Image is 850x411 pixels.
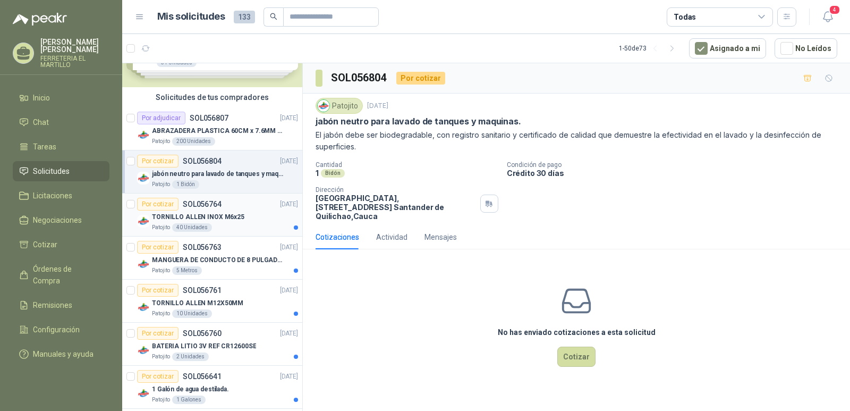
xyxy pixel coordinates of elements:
[152,180,170,189] p: Patojito
[33,299,72,311] span: Remisiones
[13,161,109,181] a: Solicitudes
[280,329,298,339] p: [DATE]
[137,129,150,141] img: Company Logo
[33,263,99,287] span: Órdenes de Compra
[152,266,170,275] p: Patojito
[33,190,72,202] span: Licitaciones
[122,323,302,366] a: Por cotizarSOL056760[DATE] Company LogoBATERIA LITIO 3V REF CR12600SEPatojito2 Unidades
[318,100,329,112] img: Company Logo
[316,161,498,169] p: Cantidad
[280,113,298,123] p: [DATE]
[13,210,109,230] a: Negociaciones
[33,214,82,226] span: Negociaciones
[137,198,178,211] div: Por cotizar
[775,38,837,58] button: No Leídos
[316,98,363,114] div: Patojito
[122,194,302,237] a: Por cotizarSOL056764[DATE] Company LogoTORNILLO ALLEN INOX M6x25Patojito40 Unidades
[316,231,359,243] div: Cotizaciones
[619,40,681,57] div: 1 - 50 de 73
[137,327,178,340] div: Por cotizar
[316,169,319,178] p: 1
[33,141,56,153] span: Tareas
[13,320,109,340] a: Configuración
[818,7,837,27] button: 4
[137,241,178,254] div: Por cotizar
[40,55,109,68] p: FERRETERIA EL MARTILLO
[137,155,178,167] div: Por cotizar
[280,199,298,209] p: [DATE]
[13,186,109,206] a: Licitaciones
[152,353,170,361] p: Patojito
[13,259,109,291] a: Órdenes de Compra
[172,396,206,404] div: 1 Galones
[40,38,109,53] p: [PERSON_NAME] [PERSON_NAME]
[33,239,57,250] span: Cotizar
[183,244,222,251] p: SOL056763
[316,194,476,221] p: [GEOGRAPHIC_DATA], [STREET_ADDRESS] Santander de Quilichao , Cauca
[152,309,170,318] p: Patojito
[183,373,222,380] p: SOL056641
[674,11,696,23] div: Todas
[13,88,109,108] a: Inicio
[280,156,298,166] p: [DATE]
[152,212,244,222] p: TORNILLO ALLEN INOX M6x25
[13,344,109,364] a: Manuales y ayuda
[33,165,70,177] span: Solicitudes
[137,284,178,297] div: Por cotizar
[152,137,170,146] p: Patojito
[829,5,840,15] span: 4
[13,295,109,315] a: Remisiones
[557,347,596,367] button: Cotizar
[183,287,222,294] p: SOL056761
[172,137,215,146] div: 200 Unidades
[498,326,656,338] h3: No has enviado cotizaciones a esta solicitud
[689,38,766,58] button: Asignado a mi
[13,137,109,157] a: Tareas
[270,13,277,20] span: search
[172,223,212,232] div: 40 Unidades
[172,353,209,361] div: 2 Unidades
[172,266,202,275] div: 5 Metros
[183,330,222,337] p: SOL056760
[122,237,302,280] a: Por cotizarSOL056763[DATE] Company LogoMANGUERA DE CONDUCTO DE 8 PULGADAS DE ALAMBRE DE ACERO PUP...
[33,116,49,128] span: Chat
[152,126,284,136] p: ABRAZADERA PLASTICA 60CM x 7.6MM ANCHA
[190,114,228,122] p: SOL056807
[13,234,109,255] a: Cotizar
[122,107,302,150] a: Por adjudicarSOL056807[DATE] Company LogoABRAZADERA PLASTICA 60CM x 7.6MM ANCHAPatojito200 Unidades
[137,387,150,400] img: Company Logo
[152,169,284,179] p: jabón neutro para lavado de tanques y maquinas.
[183,200,222,208] p: SOL056764
[13,112,109,132] a: Chat
[172,180,199,189] div: 1 Bidón
[13,13,67,26] img: Logo peakr
[396,72,445,85] div: Por cotizar
[152,255,284,265] p: MANGUERA DE CONDUCTO DE 8 PULGADAS DE ALAMBRE DE ACERO PU
[507,161,846,169] p: Condición de pago
[33,324,80,335] span: Configuración
[316,116,521,127] p: jabón neutro para lavado de tanques y maquinas.
[376,231,407,243] div: Actividad
[33,92,50,104] span: Inicio
[152,396,170,404] p: Patojito
[137,215,150,228] img: Company Logo
[33,348,93,360] span: Manuales y ayuda
[137,112,185,124] div: Por adjudicar
[137,301,150,314] img: Company Logo
[507,169,846,178] p: Crédito 30 días
[280,372,298,382] p: [DATE]
[234,11,255,23] span: 133
[424,231,457,243] div: Mensajes
[152,223,170,232] p: Patojito
[316,186,476,194] p: Dirección
[122,366,302,409] a: Por cotizarSOL056641[DATE] Company Logo1 Galón de agua destilada.Patojito1 Galones
[122,150,302,194] a: Por cotizarSOL056804[DATE] Company Logojabón neutro para lavado de tanques y maquinas.Patojito1 B...
[331,70,388,86] h3: SOL056804
[280,286,298,296] p: [DATE]
[137,370,178,383] div: Por cotizar
[122,280,302,323] a: Por cotizarSOL056761[DATE] Company LogoTORNILLO ALLEN M12X50MMPatojito10 Unidades
[280,242,298,253] p: [DATE]
[137,172,150,184] img: Company Logo
[152,341,256,351] p: BATERIA LITIO 3V REF CR12600SE
[321,169,345,178] div: Bidón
